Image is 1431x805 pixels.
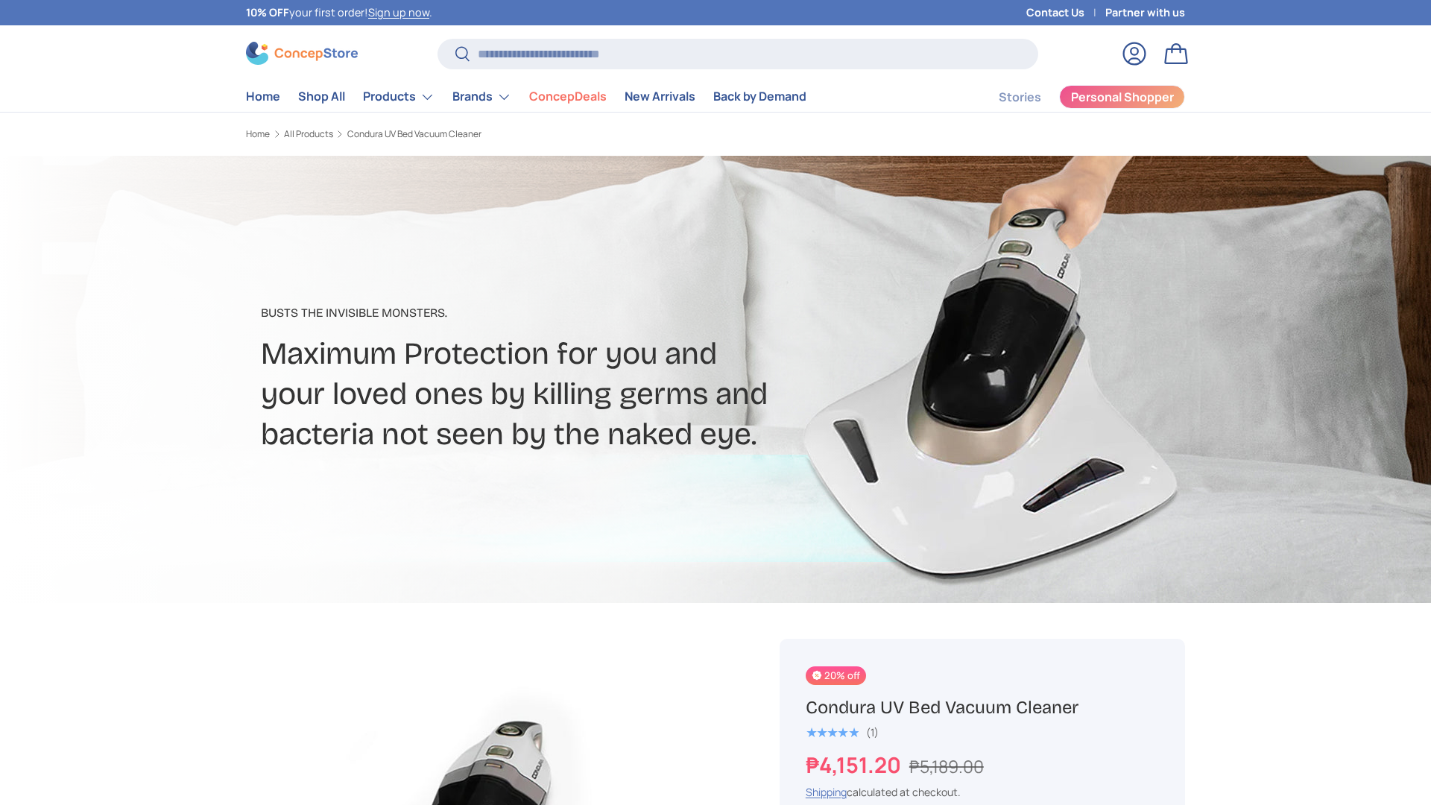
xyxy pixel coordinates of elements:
[806,723,879,739] a: 5.0 out of 5.0 stars (1)
[261,304,833,322] p: Busts The Invisible Monsters​.
[443,82,520,112] summary: Brands
[806,725,859,740] span: ★★★★★
[246,82,806,112] nav: Primary
[999,83,1041,112] a: Stories
[347,130,481,139] a: Condura UV Bed Vacuum Cleaner
[368,5,429,19] a: Sign up now
[963,82,1185,112] nav: Secondary
[284,130,333,139] a: All Products
[806,666,866,685] span: 20% off
[529,82,607,111] a: ConcepDeals
[806,785,847,799] a: Shipping
[713,82,806,111] a: Back by Demand
[298,82,345,111] a: Shop All
[363,82,435,112] a: Products
[246,42,358,65] img: ConcepStore
[354,82,443,112] summary: Products
[246,4,432,21] p: your first order! .
[1026,4,1105,21] a: Contact Us
[246,127,744,141] nav: Breadcrumbs
[806,750,905,780] strong: ₱4,151.20
[1071,91,1174,103] span: Personal Shopper
[909,754,984,778] s: ₱5,189.00
[806,784,1159,800] div: calculated at checkout.
[625,82,695,111] a: New Arrivals
[1105,4,1185,21] a: Partner with us
[806,696,1159,719] h1: Condura UV Bed Vacuum Cleaner
[806,726,859,739] div: 5.0 out of 5.0 stars
[246,130,270,139] a: Home
[866,727,879,738] div: (1)
[246,82,280,111] a: Home
[246,5,289,19] strong: 10% OFF
[452,82,511,112] a: Brands
[1059,85,1185,109] a: Personal Shopper
[261,334,833,455] h2: Maximum Protection for you and your loved ones by killing germs and bacteria not seen by the nake...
